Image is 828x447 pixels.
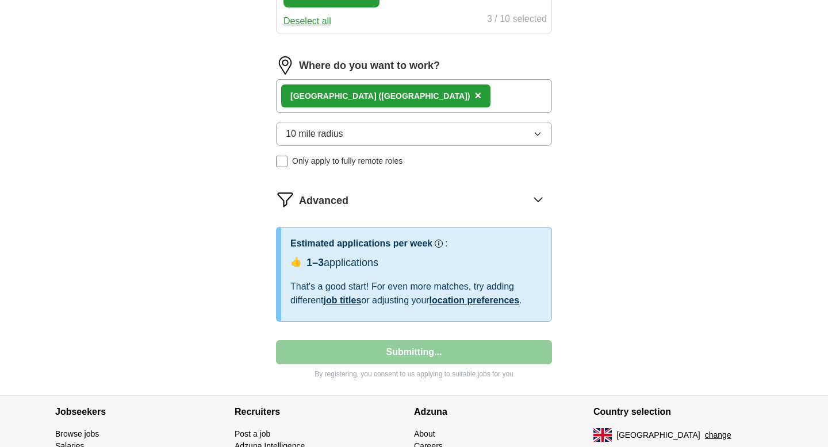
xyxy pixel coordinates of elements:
strong: [GEOGRAPHIC_DATA] [290,91,377,101]
button: 10 mile radius [276,122,552,146]
span: 1–3 [306,257,324,268]
span: Only apply to fully remote roles [292,155,402,167]
span: ([GEOGRAPHIC_DATA]) [378,91,470,101]
span: 👍 [290,255,302,269]
div: applications [306,255,378,271]
button: × [474,87,481,105]
span: [GEOGRAPHIC_DATA] [616,429,700,441]
input: Only apply to fully remote roles [276,156,287,167]
img: location.png [276,56,294,75]
span: × [474,89,481,102]
a: Browse jobs [55,429,99,438]
a: location preferences [430,295,520,305]
label: Where do you want to work? [299,58,440,74]
span: Advanced [299,193,348,209]
a: Post a job [235,429,270,438]
img: UK flag [593,428,612,442]
p: By registering, you consent to us applying to suitable jobs for you [276,369,552,379]
button: Submitting... [276,340,552,364]
a: About [414,429,435,438]
h3: : [445,237,447,251]
div: 3 / 10 selected [487,12,547,28]
h4: Country selection [593,396,773,428]
a: job titles [324,295,362,305]
span: 10 mile radius [286,127,343,141]
img: filter [276,190,294,209]
h3: Estimated applications per week [290,237,432,251]
button: change [705,429,731,441]
button: Deselect all [283,14,331,28]
div: That's a good start! For even more matches, try adding different or adjusting your . [290,280,542,307]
